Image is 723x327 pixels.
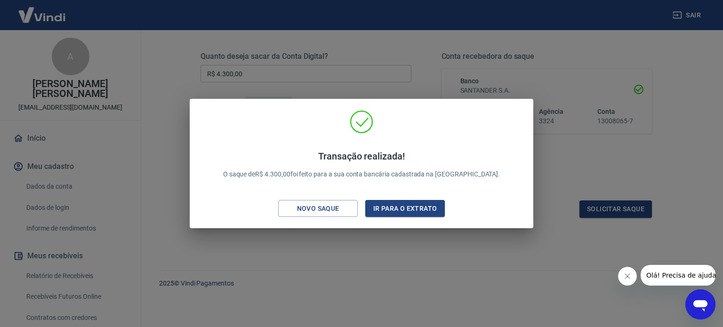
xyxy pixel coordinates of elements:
[286,203,351,215] div: Novo saque
[6,7,79,14] span: Olá! Precisa de ajuda?
[685,289,715,319] iframe: Botão para abrir a janela de mensagens
[223,151,500,162] h4: Transação realizada!
[278,200,358,217] button: Novo saque
[641,265,715,286] iframe: Mensagem da empresa
[618,267,637,286] iframe: Fechar mensagem
[223,151,500,179] p: O saque de R$ 4.300,00 foi feito para a sua conta bancária cadastrada na [GEOGRAPHIC_DATA].
[365,200,445,217] button: Ir para o extrato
